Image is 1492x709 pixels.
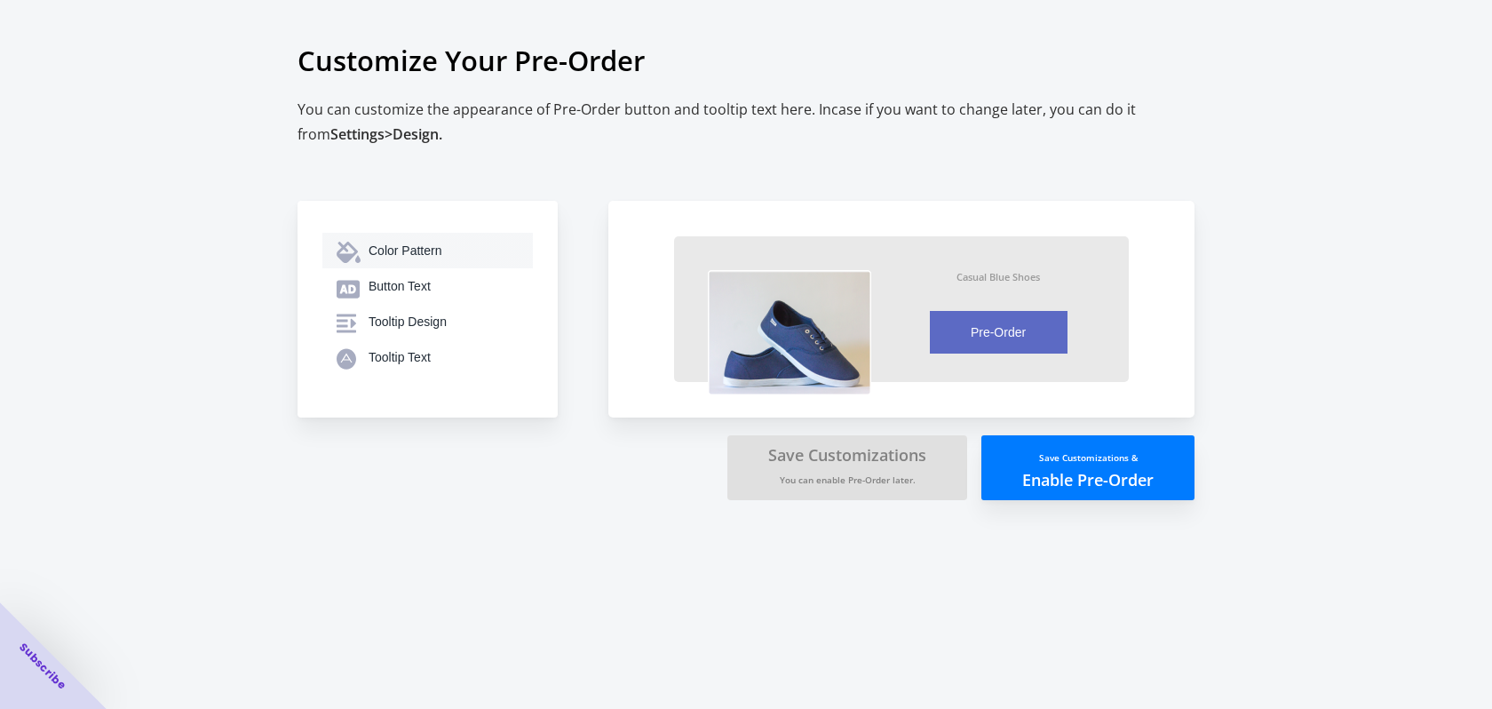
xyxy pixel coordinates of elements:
[330,124,442,144] span: Settings > Design.
[298,97,1194,147] h2: You can customize the appearance of Pre-Order button and tooltip text here. Incase if you want to...
[930,311,1067,354] button: Pre-Order
[322,339,533,375] button: Tooltip Text
[369,277,519,295] div: Button Text
[708,270,871,395] img: vzX7clC.png
[369,313,519,331] div: Tooltip Design
[322,304,533,339] button: Tooltip Design
[1039,451,1138,464] small: Save Customizations &
[727,435,967,500] button: Save CustomizationsYou can enable Pre-Order later.
[369,348,519,366] div: Tooltip Text
[322,268,533,304] button: Button Text
[981,435,1194,500] button: Save Customizations &Enable Pre-Order
[369,242,519,259] div: Color Pattern
[16,640,69,693] span: Subscribe
[322,233,533,268] button: Color Pattern
[780,474,916,486] small: You can enable Pre-Order later.
[298,24,1194,97] h1: Customize Your Pre-Order
[956,270,1040,283] div: Casual Blue Shoes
